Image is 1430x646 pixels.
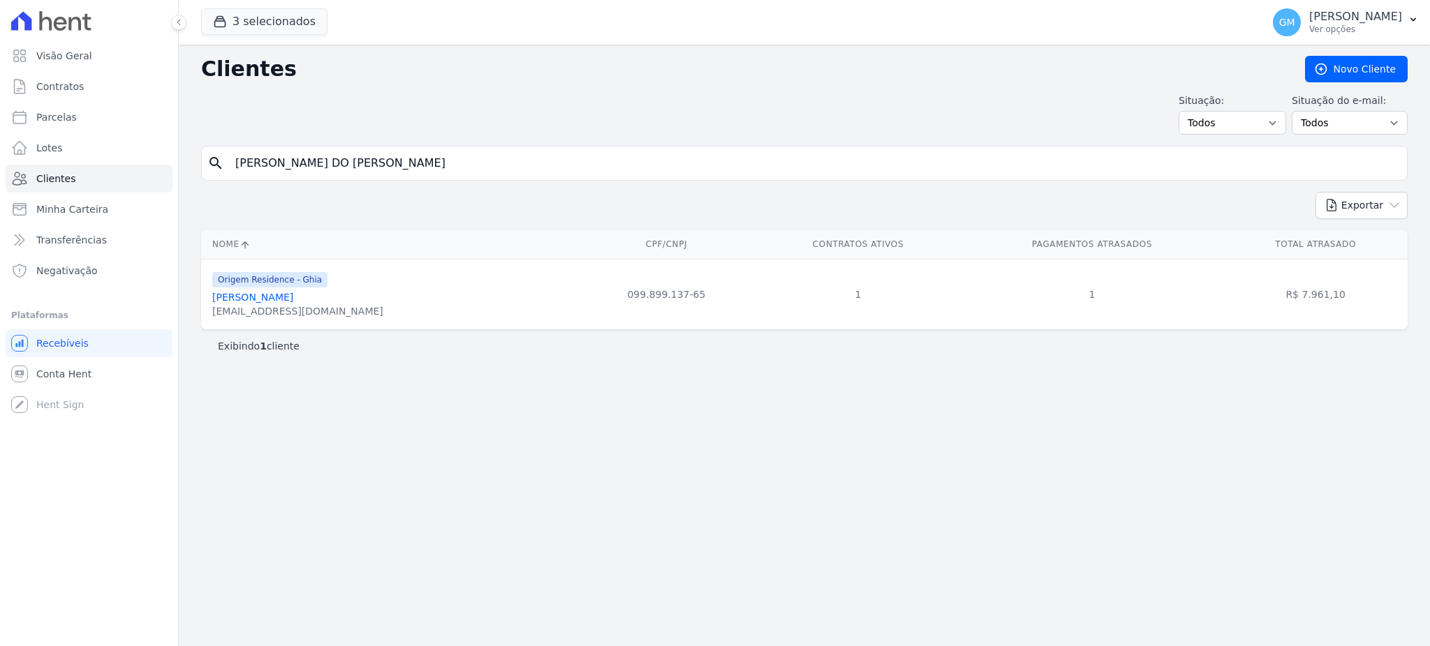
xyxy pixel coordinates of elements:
span: Origem Residence - Ghia [212,272,327,287]
a: Transferências [6,226,172,254]
label: Situação: [1179,93,1286,108]
p: [PERSON_NAME] [1309,10,1402,24]
button: Exportar [1315,192,1408,219]
span: Negativação [36,264,98,278]
p: Ver opções [1309,24,1402,35]
a: Negativação [6,257,172,285]
a: Contratos [6,73,172,100]
span: Minha Carteira [36,202,108,216]
a: Parcelas [6,103,172,131]
div: [EMAIL_ADDRESS][DOMAIN_NAME] [212,304,383,318]
a: Conta Hent [6,360,172,388]
td: R$ 7.961,10 [1223,259,1408,329]
td: 099.899.137-65 [577,259,755,329]
span: Conta Hent [36,367,91,381]
a: Lotes [6,134,172,162]
input: Buscar por nome, CPF ou e-mail [227,149,1401,177]
a: [PERSON_NAME] [212,292,293,303]
span: Lotes [36,141,63,155]
button: 3 selecionados [201,8,327,35]
span: Transferências [36,233,107,247]
button: GM [PERSON_NAME] Ver opções [1262,3,1430,42]
span: Visão Geral [36,49,92,63]
span: Clientes [36,172,75,186]
th: CPF/CNPJ [577,230,755,259]
th: Pagamentos Atrasados [960,230,1223,259]
a: Novo Cliente [1305,56,1408,82]
label: Situação do e-mail: [1292,93,1408,108]
b: 1 [260,340,267,352]
td: 1 [756,259,961,329]
h2: Clientes [201,57,1283,82]
div: Plataformas [11,307,167,324]
a: Clientes [6,165,172,193]
th: Total Atrasado [1223,230,1408,259]
a: Minha Carteira [6,195,172,223]
a: Visão Geral [6,42,172,70]
span: GM [1279,17,1295,27]
span: Parcelas [36,110,77,124]
td: 1 [960,259,1223,329]
th: Contratos Ativos [756,230,961,259]
span: Contratos [36,80,84,93]
span: Recebíveis [36,336,89,350]
p: Exibindo cliente [218,339,300,353]
i: search [207,155,224,172]
a: Recebíveis [6,329,172,357]
th: Nome [201,230,577,259]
